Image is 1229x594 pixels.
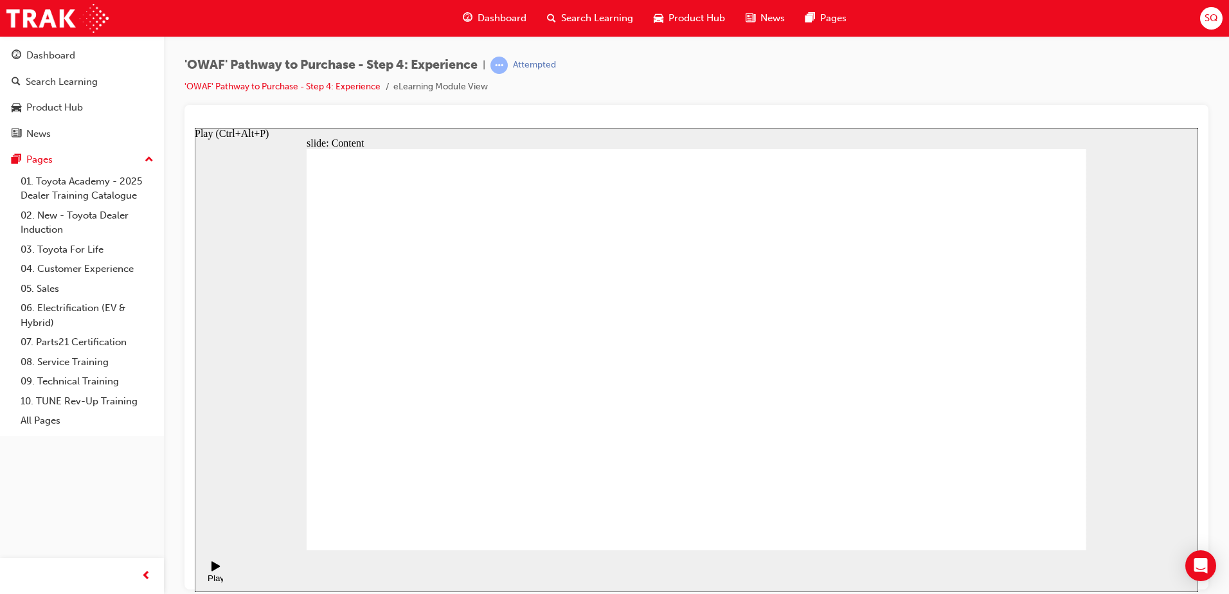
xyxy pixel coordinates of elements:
button: Pages [5,148,159,172]
span: guage-icon [12,50,21,62]
a: 'OWAF' Pathway to Purchase - Step 4: Experience [184,81,381,92]
div: Open Intercom Messenger [1185,550,1216,581]
div: News [26,127,51,141]
div: Pages [26,152,53,167]
button: Play (Ctrl+Alt+P) [6,433,28,455]
span: news-icon [746,10,755,26]
button: SQ [1200,7,1223,30]
a: 02. New - Toyota Dealer Induction [15,206,159,240]
span: prev-icon [141,568,151,584]
img: Trak [6,4,109,33]
span: SQ [1205,11,1218,26]
div: Play (Ctrl+Alt+P) [10,446,32,465]
div: Product Hub [26,100,83,115]
a: 01. Toyota Academy - 2025 Dealer Training Catalogue [15,172,159,206]
a: 03. Toyota For Life [15,240,159,260]
a: car-iconProduct Hub [643,5,735,32]
a: All Pages [15,411,159,431]
span: pages-icon [12,154,21,166]
div: playback controls [6,422,28,464]
span: News [760,11,785,26]
a: 06. Electrification (EV & Hybrid) [15,298,159,332]
a: 09. Technical Training [15,372,159,392]
span: Product Hub [668,11,725,26]
span: Pages [820,11,847,26]
div: Attempted [513,59,556,71]
span: search-icon [12,76,21,88]
li: eLearning Module View [393,80,488,94]
span: pages-icon [805,10,815,26]
a: guage-iconDashboard [453,5,537,32]
a: 04. Customer Experience [15,259,159,279]
span: up-icon [145,152,154,168]
span: news-icon [12,129,21,140]
div: Search Learning [26,75,98,89]
span: Search Learning [561,11,633,26]
a: 07. Parts21 Certification [15,332,159,352]
a: search-iconSearch Learning [537,5,643,32]
span: guage-icon [463,10,472,26]
a: Search Learning [5,70,159,94]
a: News [5,122,159,146]
a: 10. TUNE Rev-Up Training [15,392,159,411]
span: | [483,58,485,73]
span: car-icon [654,10,663,26]
div: Dashboard [26,48,75,63]
span: learningRecordVerb_ATTEMPT-icon [490,57,508,74]
span: 'OWAF' Pathway to Purchase - Step 4: Experience [184,58,478,73]
span: Dashboard [478,11,526,26]
a: Dashboard [5,44,159,67]
button: DashboardSearch LearningProduct HubNews [5,41,159,148]
a: 08. Service Training [15,352,159,372]
span: search-icon [547,10,556,26]
a: 05. Sales [15,279,159,299]
a: pages-iconPages [795,5,857,32]
span: car-icon [12,102,21,114]
a: Product Hub [5,96,159,120]
a: news-iconNews [735,5,795,32]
